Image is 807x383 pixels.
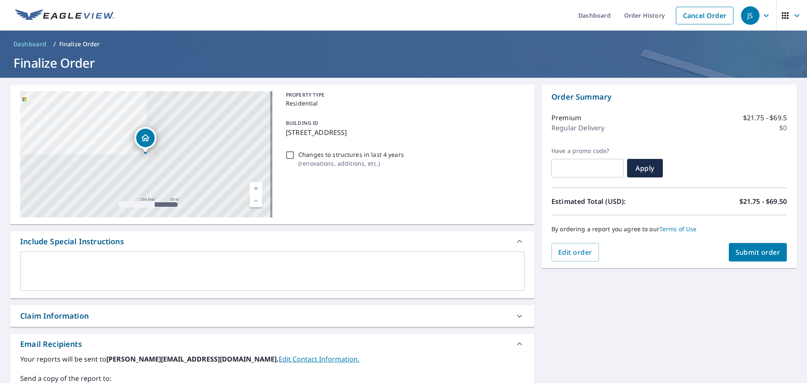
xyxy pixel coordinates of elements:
[558,248,592,257] span: Edit order
[779,123,787,133] p: $0
[10,37,797,51] nav: breadcrumb
[286,127,521,137] p: [STREET_ADDRESS]
[298,159,404,168] p: ( renovations, additions, etc. )
[20,236,124,247] div: Include Special Instructions
[551,113,581,123] p: Premium
[15,9,114,22] img: EV Logo
[741,6,760,25] div: JS
[729,243,787,261] button: Submit order
[551,243,599,261] button: Edit order
[286,99,521,108] p: Residential
[20,338,82,350] div: Email Recipients
[551,123,604,133] p: Regular Delivery
[551,147,624,155] label: Have a promo code?
[53,39,56,49] li: /
[10,231,535,251] div: Include Special Instructions
[10,305,535,327] div: Claim Information
[659,225,697,233] a: Terms of Use
[279,354,359,364] a: EditContactInfo
[10,334,535,354] div: Email Recipients
[627,159,663,177] button: Apply
[743,113,787,123] p: $21.75 - $69.5
[286,91,521,99] p: PROPERTY TYPE
[10,37,50,51] a: Dashboard
[13,40,47,48] span: Dashboard
[134,127,156,153] div: Dropped pin, building 1, Residential property, 4330 S 21st St Omaha, NE 68107
[298,150,404,159] p: Changes to structures in last 4 years
[551,91,787,103] p: Order Summary
[20,310,89,322] div: Claim Information
[106,354,279,364] b: [PERSON_NAME][EMAIL_ADDRESS][DOMAIN_NAME].
[736,248,781,257] span: Submit order
[286,119,318,127] p: BUILDING ID
[59,40,100,48] p: Finalize Order
[250,182,262,195] a: Current Level 17, Zoom In
[10,54,797,71] h1: Finalize Order
[551,196,669,206] p: Estimated Total (USD):
[551,225,787,233] p: By ordering a report you agree to our
[20,354,525,364] label: Your reports will be sent to
[676,7,733,24] a: Cancel Order
[250,195,262,207] a: Current Level 17, Zoom Out
[634,164,656,173] span: Apply
[739,196,787,206] p: $21.75 - $69.50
